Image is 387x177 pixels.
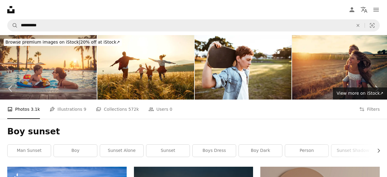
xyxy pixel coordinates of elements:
button: Visual search [365,20,379,31]
a: man sunset [8,145,51,157]
button: Clear [351,20,365,31]
a: Illustrations 9 [50,100,86,119]
a: Next [366,60,387,118]
span: Browse premium images on iStock | [5,40,80,44]
form: Find visuals sitewide [7,19,380,31]
span: 20% off at iStock ↗ [5,40,120,44]
a: Home — Unsplash [7,6,15,13]
a: boy dark [239,145,282,157]
span: 9 [84,106,86,113]
img: Happy family: mother, father, children son and daughter on sunset [97,35,194,100]
a: View more on iStock↗ [333,87,387,100]
h1: Boy sunset [7,126,380,137]
span: 572k [128,106,139,113]
a: sunset shadow [331,145,375,157]
button: Search Unsplash [8,20,18,31]
a: Log in / Sign up [346,4,358,16]
button: Language [358,4,370,16]
a: person [285,145,328,157]
a: Collections 572k [96,100,139,119]
button: Menu [370,4,382,16]
button: scroll list to the right [373,145,380,157]
a: sunset alone [100,145,143,157]
span: 0 [170,106,172,113]
a: Users 0 [148,100,172,119]
button: Filters [359,100,380,119]
a: sunset [146,145,190,157]
a: boy [54,145,97,157]
img: sad kid with the skateboard on the shoulder [195,35,291,100]
span: View more on iStock ↗ [337,91,383,96]
a: boys dress [193,145,236,157]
